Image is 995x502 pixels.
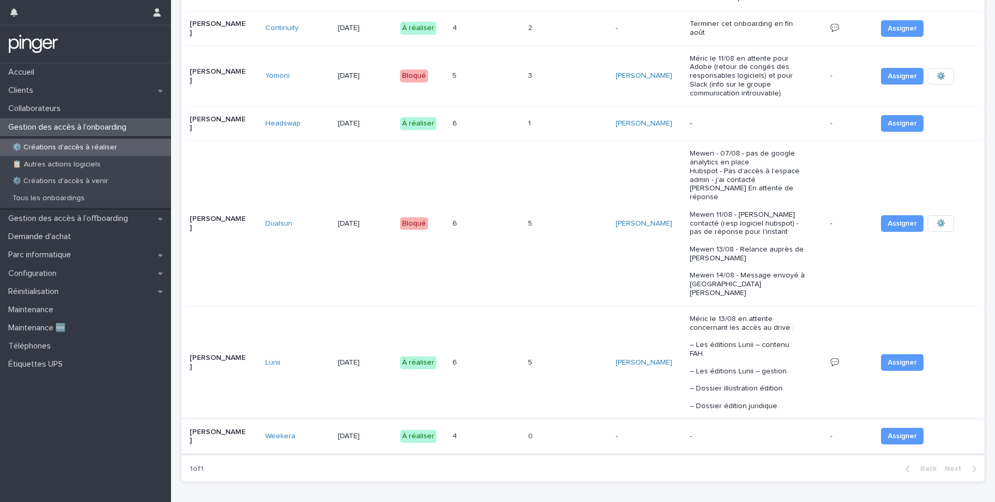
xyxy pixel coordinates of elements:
div: Bloqué [400,217,428,230]
p: 0 [528,430,535,441]
button: ⚙️ [928,215,954,232]
p: [DATE] [338,119,392,128]
p: - [830,217,834,228]
span: Assigner [888,357,917,368]
p: 3 [528,69,534,80]
p: Mewen - 07/08 - pas de google analytics en place. Hubspot - Pas d'accès à l'espace admin - j'ai c... [690,149,805,298]
p: [DATE] [338,24,392,33]
div: À réaliser [400,117,436,130]
p: 📋 Autres actions logiciels [4,160,109,169]
img: mTgBEunGTSyRkCgitkcU [8,34,59,54]
p: - [830,69,834,80]
tr: [PERSON_NAME]Continuity [DATE]À réaliser44 22 -Terminer cet onboarding en fin août💬Assigner [181,11,985,46]
button: Back [897,464,941,473]
p: [PERSON_NAME] [190,215,247,232]
p: - [616,432,673,441]
a: Headswap [265,119,301,128]
button: Assigner [881,215,923,232]
p: ⚙️ Créations d'accès à réaliser [4,143,125,152]
p: Gestion des accès à l’onboarding [4,122,135,132]
p: Méric le 11/08 en attente pour Adobe (retour de congés des responsables logiciels) et pour Slack ... [690,54,805,98]
p: 2 [528,22,534,33]
a: Yomoni [265,72,290,80]
p: - [830,430,834,441]
p: 6 [452,117,459,128]
p: Maintenance 🆕 [4,323,74,333]
div: À réaliser [400,356,436,369]
button: Next [941,464,985,473]
a: [PERSON_NAME] [616,219,672,228]
span: Assigner [888,118,917,129]
p: 1 of 1 [181,456,212,482]
a: 💬 [830,24,839,32]
tr: [PERSON_NAME]Yomoni [DATE]Bloqué55 33 [PERSON_NAME] Méric le 11/08 en attente pour Adobe (retour ... [181,46,985,106]
a: [PERSON_NAME] [616,358,672,367]
a: Dualsun [265,219,292,228]
p: Méric le 13/08 en attente concernant les accès au drive : – Les éditions Lunii – contenu FAH. – L... [690,315,805,411]
button: Assigner [881,428,923,444]
p: - [830,117,834,128]
p: Collaborateurs [4,104,69,114]
p: Clients [4,86,41,95]
p: [PERSON_NAME] [190,67,247,85]
div: Bloqué [400,69,428,82]
tr: [PERSON_NAME]Headswap [DATE]À réaliser66 11 [PERSON_NAME] --- Assigner [181,106,985,141]
p: 5 [528,356,534,367]
p: 6 [452,217,459,228]
p: [PERSON_NAME] [190,354,247,371]
a: Weekera [265,432,295,441]
button: ⚙️ [928,68,954,85]
span: Assigner [888,431,917,441]
a: Lunii [265,358,280,367]
p: Tous les onboardings [4,194,93,203]
p: ⚙️ Créations d'accès à venir [4,177,117,186]
button: Assigner [881,354,923,371]
p: - [616,24,673,33]
p: Maintenance [4,305,62,315]
span: ⚙️ [936,71,945,81]
tr: [PERSON_NAME]Weekera [DATE]À réaliser44 00 ---- Assigner [181,419,985,454]
p: [PERSON_NAME] [190,428,247,445]
span: Assigner [888,218,917,229]
p: 5 [452,69,459,80]
p: [PERSON_NAME] [190,20,247,37]
span: Back [914,465,936,472]
p: Accueil [4,67,42,77]
p: - [690,119,805,128]
p: Parc informatique [4,250,79,260]
button: Assigner [881,68,923,85]
p: Gestion des accès à l’offboarding [4,214,136,224]
p: Terminer cet onboarding en fin août [690,20,805,37]
p: [PERSON_NAME] [190,115,247,133]
p: 5 [528,217,534,228]
button: Assigner [881,20,923,37]
tr: [PERSON_NAME]Lunii [DATE]À réaliser66 55 [PERSON_NAME] Méric le 13/08 en attente concernant les a... [181,306,985,419]
p: [DATE] [338,358,392,367]
p: [DATE] [338,219,392,228]
span: Assigner [888,23,917,34]
p: Configuration [4,269,65,278]
span: ⚙️ [936,218,945,229]
p: Étiquettes UPS [4,359,71,369]
tr: [PERSON_NAME]Dualsun [DATE]Bloqué66 55 [PERSON_NAME] Mewen - 07/08 - pas de google analytics en p... [181,141,985,306]
p: - [690,432,805,441]
p: [DATE] [338,72,392,80]
span: Next [945,465,968,472]
a: 💬 [830,359,839,366]
button: Assigner [881,115,923,132]
span: Assigner [888,71,917,81]
a: Continuity [265,24,298,33]
p: Demande d'achat [4,232,79,242]
p: 1 [528,117,533,128]
a: [PERSON_NAME] [616,72,672,80]
p: 4 [452,22,459,33]
p: [DATE] [338,432,392,441]
div: À réaliser [400,22,436,35]
p: 4 [452,430,459,441]
p: Réinitialisation [4,287,67,297]
p: 6 [452,356,459,367]
a: [PERSON_NAME] [616,119,672,128]
div: À réaliser [400,430,436,443]
p: Téléphones [4,341,59,351]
